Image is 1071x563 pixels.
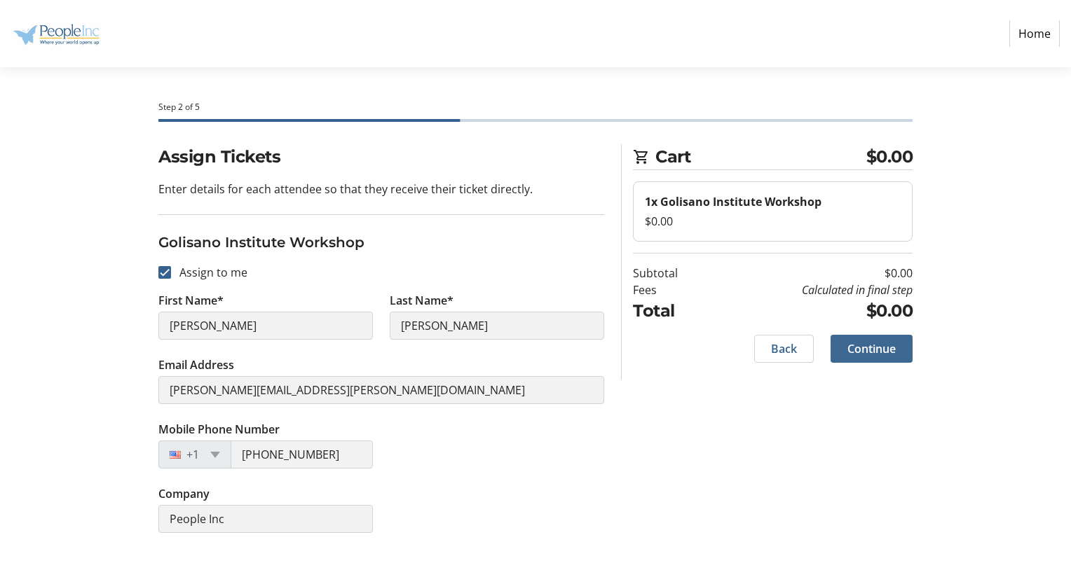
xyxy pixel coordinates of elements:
button: Continue [831,335,913,363]
label: Company [158,485,210,502]
input: (201) 555-0123 [231,440,373,468]
td: Fees [633,281,714,298]
label: Assign to me [171,264,247,281]
td: Calculated in final step [714,281,913,298]
td: Total [633,298,714,324]
img: People Inc.'s Logo [11,6,111,62]
label: First Name* [158,292,224,309]
h2: Assign Tickets [158,144,604,169]
p: Enter details for each attendee so that they receive their ticket directly. [158,181,604,197]
td: $0.00 [714,298,913,324]
label: Last Name* [390,292,453,309]
label: Email Address [158,356,234,373]
a: Home [1009,20,1060,47]
strong: 1x Golisano Institute Workshop [645,194,821,209]
div: $0.00 [645,213,901,230]
div: Step 2 of 5 [158,101,913,113]
label: Mobile Phone Number [158,421,280,438]
td: $0.00 [714,265,913,281]
span: Cart [655,144,866,169]
td: Subtotal [633,265,714,281]
span: $0.00 [866,144,913,169]
button: Back [754,335,814,363]
h3: Golisano Institute Workshop [158,232,604,253]
span: Continue [847,340,896,357]
span: Back [771,340,797,357]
